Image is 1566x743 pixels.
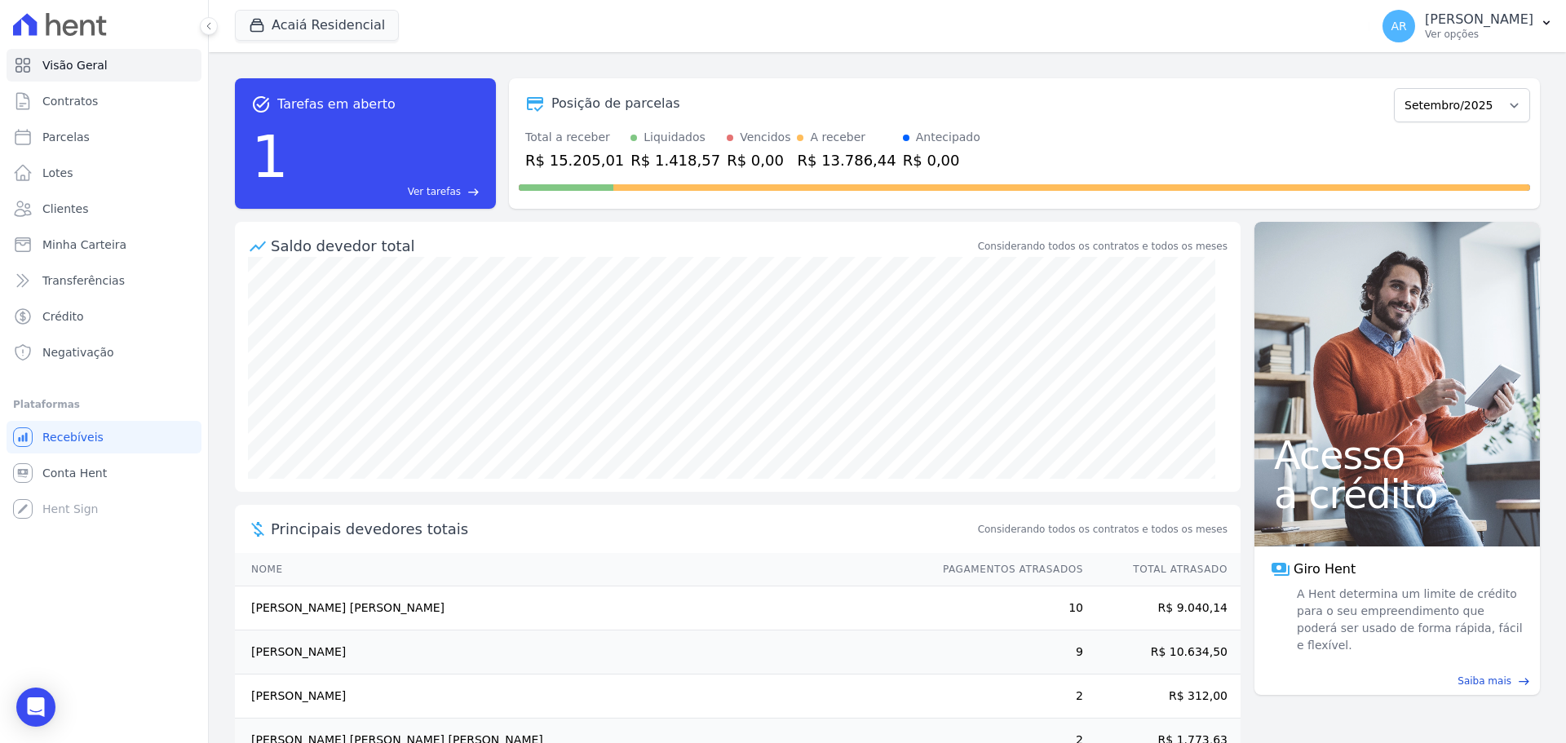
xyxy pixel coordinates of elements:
td: 10 [927,586,1084,630]
a: Clientes [7,192,201,225]
td: R$ 312,00 [1084,674,1241,719]
td: R$ 9.040,14 [1084,586,1241,630]
span: Lotes [42,165,73,181]
div: A receber [810,129,865,146]
span: Recebíveis [42,429,104,445]
a: Saiba mais east [1264,674,1530,688]
button: AR [PERSON_NAME] Ver opções [1369,3,1566,49]
span: Visão Geral [42,57,108,73]
p: [PERSON_NAME] [1425,11,1533,28]
td: [PERSON_NAME] [PERSON_NAME] [235,586,927,630]
span: Saiba mais [1458,674,1511,688]
p: Ver opções [1425,28,1533,41]
a: Lotes [7,157,201,189]
a: Transferências [7,264,201,297]
div: R$ 1.418,57 [630,149,720,171]
th: Pagamentos Atrasados [927,553,1084,586]
td: [PERSON_NAME] [235,630,927,674]
span: Ver tarefas [408,184,461,199]
td: 2 [927,674,1084,719]
span: east [1518,675,1530,688]
span: task_alt [251,95,271,114]
td: 9 [927,630,1084,674]
a: Negativação [7,336,201,369]
span: Clientes [42,201,88,217]
span: a crédito [1274,475,1520,514]
div: Open Intercom Messenger [16,688,55,727]
div: R$ 13.786,44 [797,149,896,171]
div: R$ 0,00 [903,149,980,171]
div: 1 [251,114,289,199]
span: AR [1391,20,1406,32]
span: Parcelas [42,129,90,145]
div: R$ 0,00 [727,149,790,171]
span: Negativação [42,344,114,360]
a: Conta Hent [7,457,201,489]
th: Nome [235,553,927,586]
a: Minha Carteira [7,228,201,261]
a: Crédito [7,300,201,333]
div: R$ 15.205,01 [525,149,624,171]
span: Minha Carteira [42,237,126,253]
a: Visão Geral [7,49,201,82]
span: Crédito [42,308,84,325]
a: Recebíveis [7,421,201,453]
div: Saldo devedor total [271,235,975,257]
span: Considerando todos os contratos e todos os meses [978,522,1228,537]
span: A Hent determina um limite de crédito para o seu empreendimento que poderá ser usado de forma ráp... [1294,586,1524,654]
div: Liquidados [644,129,706,146]
td: [PERSON_NAME] [235,674,927,719]
button: Acaiá Residencial [235,10,399,41]
div: Vencidos [740,129,790,146]
span: Tarefas em aberto [277,95,396,114]
a: Parcelas [7,121,201,153]
span: Conta Hent [42,465,107,481]
span: Transferências [42,272,125,289]
span: Contratos [42,93,98,109]
td: R$ 10.634,50 [1084,630,1241,674]
span: Giro Hent [1294,559,1356,579]
div: Considerando todos os contratos e todos os meses [978,239,1228,254]
div: Plataformas [13,395,195,414]
div: Posição de parcelas [551,94,680,113]
span: east [467,186,480,198]
a: Ver tarefas east [295,184,480,199]
div: Total a receber [525,129,624,146]
span: Principais devedores totais [271,518,975,540]
a: Contratos [7,85,201,117]
th: Total Atrasado [1084,553,1241,586]
div: Antecipado [916,129,980,146]
span: Acesso [1274,436,1520,475]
